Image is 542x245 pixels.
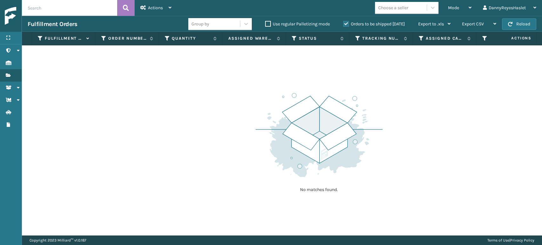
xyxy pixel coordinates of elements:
div: | [487,235,534,245]
a: Terms of Use [487,238,509,242]
label: Orders to be shipped [DATE] [343,21,405,27]
a: Privacy Policy [510,238,534,242]
img: logo [5,7,62,25]
p: Copyright 2023 Milliard™ v 1.0.187 [30,235,86,245]
span: Actions [491,33,535,43]
label: Assigned Carrier Service [426,36,464,41]
div: Choose a seller [378,4,408,11]
label: Assigned Warehouse [228,36,274,41]
button: Reload [502,18,536,30]
label: Fulfillment Order Id [45,36,83,41]
span: Mode [448,5,459,10]
div: Group by [191,21,209,27]
span: Export to .xls [418,21,444,27]
span: Export CSV [462,21,484,27]
label: Tracking Number [362,36,401,41]
h3: Fulfillment Orders [28,20,77,28]
label: Status [299,36,337,41]
label: Use regular Palletizing mode [265,21,330,27]
span: Actions [148,5,163,10]
label: Quantity [172,36,210,41]
label: Order Number [108,36,147,41]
